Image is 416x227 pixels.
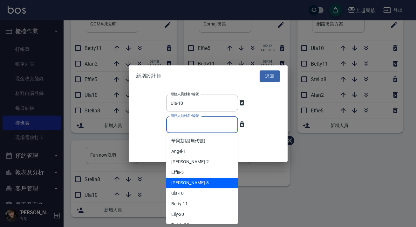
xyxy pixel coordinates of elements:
[171,148,186,155] span: Angel -1
[171,169,184,176] span: Effie -5
[171,211,184,218] span: Lily -20
[136,73,162,79] span: 新增設計師
[171,92,199,96] label: 服務人員姓名/編號
[171,190,184,197] span: Ula -10
[171,159,209,165] span: [PERSON_NAME] -2
[260,70,280,82] button: 返回
[171,113,199,118] label: 服務人員姓名/編號
[171,138,206,144] span: 華爾茲店 (無代號)
[171,180,209,186] span: [PERSON_NAME] -8
[171,201,188,207] span: Betty -11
